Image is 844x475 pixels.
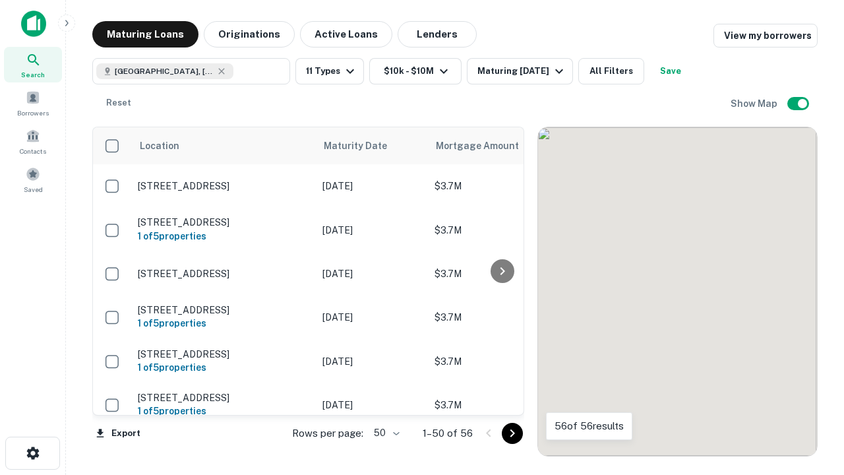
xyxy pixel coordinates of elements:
[467,58,573,84] button: Maturing [DATE]
[435,310,566,325] p: $3.7M
[477,63,567,79] div: Maturing [DATE]
[4,85,62,121] a: Borrowers
[92,424,144,443] button: Export
[436,138,536,154] span: Mortgage Amount
[369,424,402,443] div: 50
[138,360,309,375] h6: 1 of 5 properties
[649,58,692,84] button: Save your search to get updates of matches that match your search criteria.
[435,223,566,237] p: $3.7M
[324,138,404,154] span: Maturity Date
[4,123,62,159] a: Contacts
[428,127,573,164] th: Mortgage Amount
[138,392,309,404] p: [STREET_ADDRESS]
[398,21,477,47] button: Lenders
[369,58,462,84] button: $10k - $10M
[322,223,421,237] p: [DATE]
[300,21,392,47] button: Active Loans
[322,267,421,281] p: [DATE]
[138,304,309,316] p: [STREET_ADDRESS]
[731,96,779,111] h6: Show Map
[139,138,179,154] span: Location
[20,146,46,156] span: Contacts
[4,47,62,82] a: Search
[115,65,214,77] span: [GEOGRAPHIC_DATA], [GEOGRAPHIC_DATA]
[138,316,309,331] h6: 1 of 5 properties
[24,184,43,195] span: Saved
[713,24,818,47] a: View my borrowers
[92,21,198,47] button: Maturing Loans
[138,216,309,228] p: [STREET_ADDRESS]
[322,354,421,369] p: [DATE]
[17,108,49,118] span: Borrowers
[778,327,844,391] iframe: Chat Widget
[131,127,316,164] th: Location
[292,426,363,441] p: Rows per page:
[138,268,309,280] p: [STREET_ADDRESS]
[423,426,473,441] p: 1–50 of 56
[578,58,644,84] button: All Filters
[21,69,45,80] span: Search
[204,21,295,47] button: Originations
[538,127,817,456] div: 0 0
[138,180,309,192] p: [STREET_ADDRESS]
[138,404,309,418] h6: 1 of 5 properties
[502,423,523,444] button: Go to next page
[98,90,140,116] button: Reset
[435,179,566,193] p: $3.7M
[322,398,421,412] p: [DATE]
[138,229,309,243] h6: 1 of 5 properties
[21,11,46,37] img: capitalize-icon.png
[435,398,566,412] p: $3.7M
[4,162,62,197] a: Saved
[138,348,309,360] p: [STREET_ADDRESS]
[322,179,421,193] p: [DATE]
[322,310,421,325] p: [DATE]
[435,354,566,369] p: $3.7M
[555,418,624,434] p: 56 of 56 results
[435,267,566,281] p: $3.7M
[316,127,428,164] th: Maturity Date
[295,58,364,84] button: 11 Types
